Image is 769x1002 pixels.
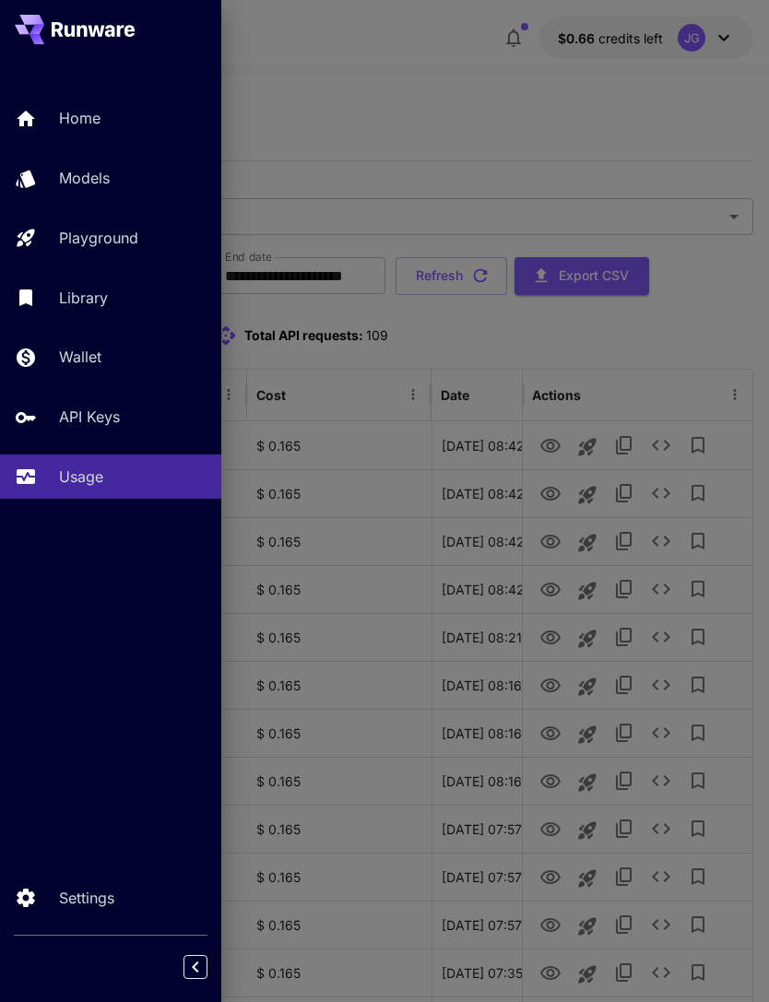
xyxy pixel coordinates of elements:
[59,887,114,909] p: Settings
[59,167,110,189] p: Models
[59,287,108,309] p: Library
[59,227,138,249] p: Playground
[59,406,120,428] p: API Keys
[183,955,207,979] button: Collapse sidebar
[197,950,221,984] div: Collapse sidebar
[59,346,101,368] p: Wallet
[59,107,101,129] p: Home
[59,466,103,488] p: Usage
